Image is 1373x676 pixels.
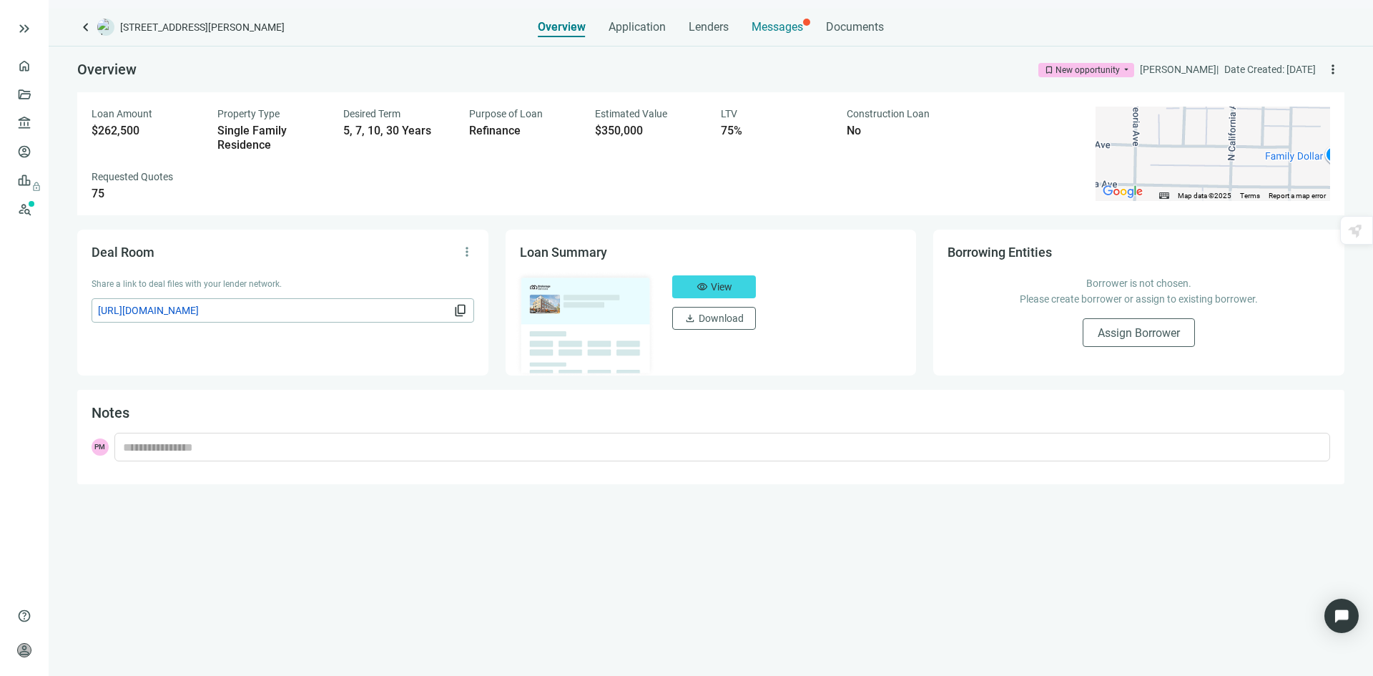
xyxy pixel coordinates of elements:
[453,303,468,318] span: content_copy
[1326,62,1340,77] span: more_vert
[92,439,109,456] span: PM
[17,643,31,657] span: person
[711,281,732,293] span: View
[689,20,729,34] span: Lenders
[1044,65,1054,75] span: bookmark
[92,108,152,119] span: Loan Amount
[217,124,326,152] div: Single Family Residence
[92,404,129,421] span: Notes
[1099,182,1146,201] img: Google
[962,291,1316,307] p: Please create borrower or assign to existing borrower.
[92,171,173,182] span: Requested Quotes
[469,124,578,138] div: Refinance
[343,108,400,119] span: Desired Term
[1224,62,1316,77] div: Date Created: [DATE]
[1269,192,1326,200] a: Report a map error
[1099,182,1146,201] a: Open this area in Google Maps (opens a new window)
[595,108,667,119] span: Estimated Value
[217,108,280,119] span: Property Type
[699,313,744,324] span: Download
[456,240,478,263] button: more_vert
[826,20,884,34] span: Documents
[1159,191,1169,201] button: Keyboard shortcuts
[1322,58,1344,81] button: more_vert
[684,313,696,324] span: download
[97,19,114,36] img: deal-logo
[847,124,955,138] div: No
[1140,62,1219,77] div: [PERSON_NAME] |
[847,108,930,119] span: Construction Loan
[721,108,737,119] span: LTV
[962,275,1316,291] p: Borrower is not chosen.
[1083,318,1195,347] button: Assign Borrower
[77,61,137,78] span: Overview
[672,275,756,298] button: visibilityView
[98,303,451,318] span: [URL][DOMAIN_NAME]
[460,245,474,259] span: more_vert
[609,20,666,34] span: Application
[92,124,200,138] div: $262,500
[92,187,200,201] div: 75
[16,20,33,37] button: keyboard_double_arrow_right
[77,19,94,36] a: keyboard_arrow_left
[520,245,607,260] span: Loan Summary
[721,124,830,138] div: 75%
[1055,63,1120,77] div: New opportunity
[752,20,803,34] span: Messages
[595,124,704,138] div: $350,000
[92,279,282,289] span: Share a link to deal files with your lender network.
[538,20,586,34] span: Overview
[17,609,31,623] span: help
[343,124,452,138] div: 5, 7, 10, 30 Years
[92,245,154,260] span: Deal Room
[697,281,708,293] span: visibility
[120,20,285,34] span: [STREET_ADDRESS][PERSON_NAME]
[672,307,756,330] button: downloadDownload
[1240,192,1260,200] a: Terms (opens in new tab)
[1324,599,1359,633] div: Open Intercom Messenger
[1178,192,1231,200] span: Map data ©2025
[516,271,656,377] img: dealOverviewImg
[469,108,543,119] span: Purpose of Loan
[948,245,1052,260] span: Borrowing Entities
[1098,326,1180,340] span: Assign Borrower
